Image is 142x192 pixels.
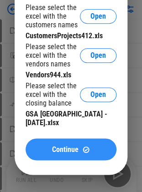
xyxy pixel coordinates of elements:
[52,146,79,153] span: Continue
[90,52,106,59] span: Open
[26,81,80,107] div: Please select the excel with the closing balance
[26,42,80,68] div: Please select the excel with the vendors names
[26,71,116,79] div: Vendors944.xls
[80,87,116,102] button: Open
[26,31,116,40] div: CustomersProjects412.xls
[80,48,116,63] button: Open
[26,3,80,29] div: Please select the excel with the customers names
[90,91,106,98] span: Open
[82,146,90,153] img: Continue
[26,110,116,127] div: GSA [GEOGRAPHIC_DATA] - [DATE].xlsx
[90,13,106,20] span: Open
[80,9,116,24] button: Open
[26,138,116,160] button: ContinueContinue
